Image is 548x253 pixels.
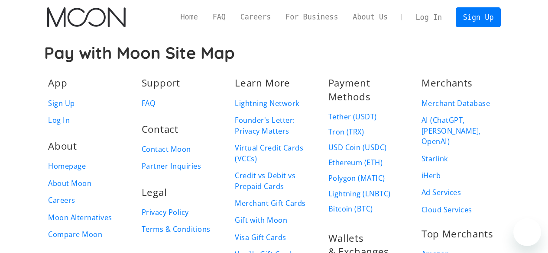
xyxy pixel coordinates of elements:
[422,170,441,181] a: iHerb
[173,12,205,22] a: Home
[328,204,373,214] a: Bitcoin (BTC)
[328,189,391,199] a: Lightning (LNBTC)
[142,224,211,235] a: Terms & Conditions
[422,205,472,215] a: Cloud Services
[235,215,287,226] a: Gift with Moon
[345,12,395,22] a: About Us
[142,186,167,199] h2: Legal
[48,161,86,172] a: Homepage
[328,127,364,137] a: Tron (TRX)
[142,76,180,90] h2: Support
[142,98,156,109] a: FAQ
[422,76,473,90] h2: Merchants
[44,43,504,62] h1: Pay with Moon Site Map
[235,198,305,209] a: Merchant Gift Cards
[142,144,191,155] a: Contact Moon
[142,161,201,172] a: Partner Inquiries
[48,212,112,223] a: Moon Alternatives
[233,12,278,22] a: Careers
[328,76,407,103] h2: Payment Methods
[235,76,290,90] h2: Learn More
[235,115,313,136] a: Founder's Letter: Privacy Matters
[409,8,449,27] a: Log In
[142,122,178,136] h2: Contact
[235,170,313,192] a: Credit vs Debit vs Prepaid Cards
[278,12,345,22] a: For Business
[328,158,383,167] a: Ethereum (ETH)
[235,98,299,109] a: Lightning Network
[48,76,67,90] h2: App
[47,7,126,27] a: home
[328,173,385,183] a: Polygon (MATIC)
[48,98,75,109] a: Sign Up
[422,227,493,240] h2: Top Merchants
[48,229,102,240] a: Compare Moon
[422,154,448,164] a: Starlink
[422,187,461,198] a: Ad Services
[205,12,233,22] a: FAQ
[48,178,91,189] a: About Moon
[235,143,313,164] a: Virtual Credit Cards (VCCs)
[456,7,501,27] a: Sign Up
[48,139,77,153] h2: About
[47,7,126,27] img: Moon Logo
[142,207,189,218] a: Privacy Policy
[422,98,490,109] a: Merchant Database
[48,195,75,206] a: Careers
[48,115,70,126] a: Log In
[328,143,387,152] a: USD Coin (USDC)
[422,115,500,147] a: AI (ChatGPT, [PERSON_NAME], OpenAI)
[328,112,377,122] a: Tether (USDT)
[235,232,286,243] a: Visa Gift Cards
[513,218,541,246] iframe: Button to launch messaging window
